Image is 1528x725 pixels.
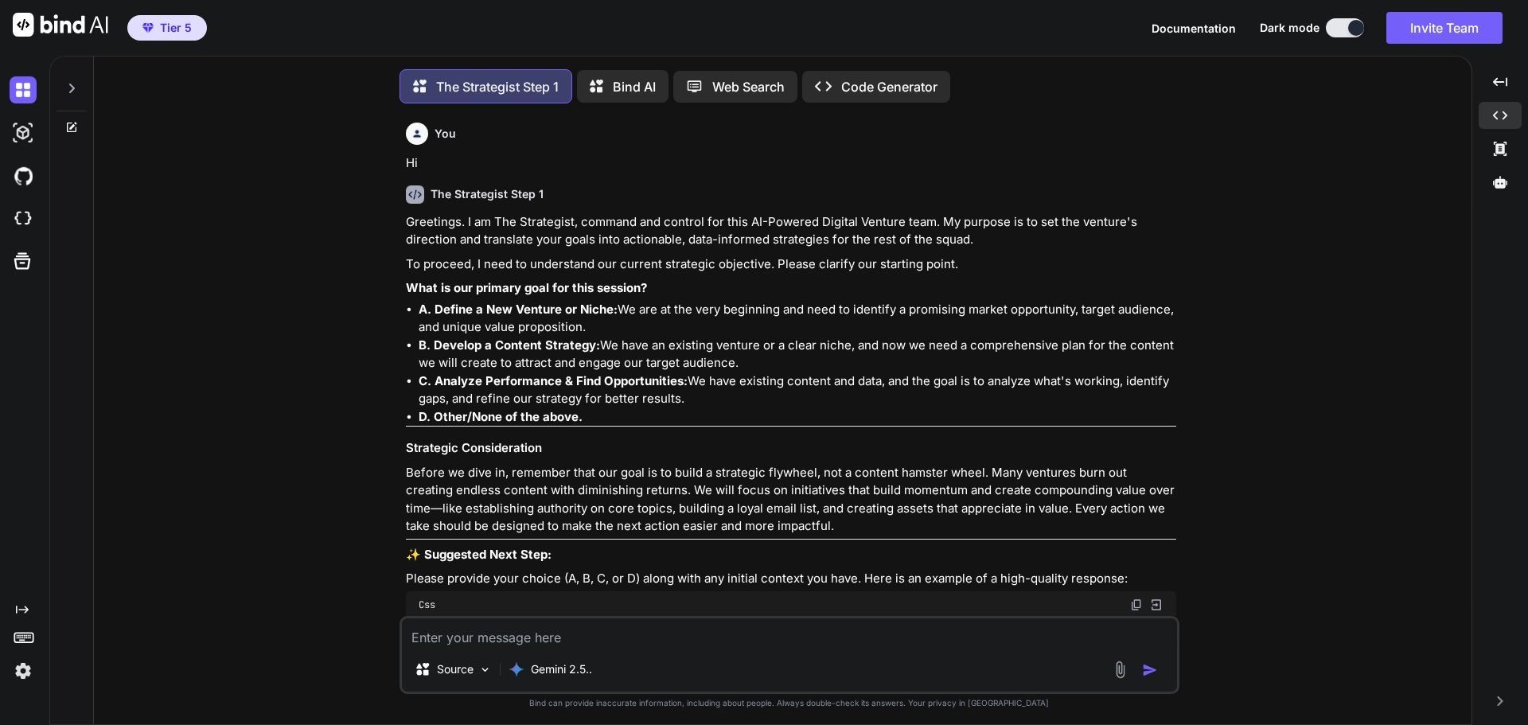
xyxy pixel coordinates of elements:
p: Web Search [712,77,785,96]
p: Please provide your choice (A, B, C, or D) along with any initial context you have. Here is an ex... [406,570,1176,588]
img: attachment [1111,661,1129,679]
strong: A. Define a New Venture or Niche: [419,302,618,317]
strong: B. Develop a Content Strategy: [419,337,600,353]
img: Open in Browser [1149,598,1164,612]
p: The Strategist Step 1 [436,77,559,96]
img: darkChat [10,76,37,103]
li: We have existing content and data, and the goal is to analyze what's working, identify gaps, and ... [419,372,1176,408]
img: Gemini 2.5 Pro [509,661,524,677]
p: Before we dive in, remember that our goal is to build a strategic flywheel, not a content hamster... [406,464,1176,536]
li: We are at the very beginning and need to identify a promising market opportunity, target audience... [419,301,1176,337]
button: premiumTier 5 [127,15,207,41]
img: Bind AI [13,13,108,37]
p: To proceed, I need to understand our current strategic objective. Please clarify our starting point. [406,255,1176,274]
img: icon [1142,662,1158,678]
p: Greetings. I am The Strategist, command and control for this AI-Powered Digital Venture team. My ... [406,213,1176,249]
p: Hi [406,154,1176,173]
button: Documentation [1152,20,1236,37]
img: settings [10,657,37,684]
p: Bind AI [613,77,656,96]
p: Source [437,661,474,677]
p: Gemini 2.5.. [531,661,592,677]
p: Bind can provide inaccurate information, including about people. Always double-check its answers.... [400,697,1179,709]
img: darkAi-studio [10,119,37,146]
img: copy [1130,598,1143,611]
strong: ✨ Suggested Next Step: [406,547,552,562]
span: Css [419,598,435,611]
h6: You [435,126,456,142]
h6: The Strategist Step 1 [431,186,544,202]
button: Invite Team [1386,12,1503,44]
strong: C. Analyze Performance & Find Opportunities: [419,373,688,388]
strong: What is our primary goal for this session? [406,280,647,295]
img: githubDark [10,162,37,189]
img: cloudideIcon [10,205,37,232]
img: premium [142,23,154,33]
span: Tier 5 [160,20,192,36]
h3: Strategic Consideration [406,439,1176,458]
li: We have an existing venture or a clear niche, and now we need a comprehensive plan for the conten... [419,337,1176,372]
p: Code Generator [841,77,937,96]
img: Pick Models [478,663,492,676]
span: Documentation [1152,21,1236,35]
strong: D. Other/None of the above. [419,409,583,424]
span: Dark mode [1260,20,1319,36]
